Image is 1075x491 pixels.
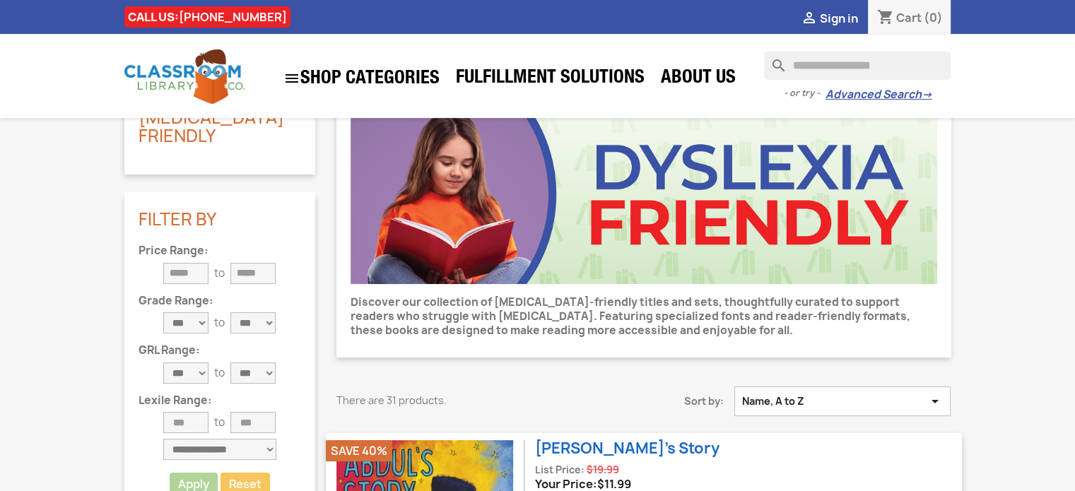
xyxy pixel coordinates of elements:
[734,386,951,416] button: Sort by selection
[124,49,245,104] img: Classroom Library Company
[535,438,719,459] a: [PERSON_NAME]'s Story
[276,63,447,94] a: SHOP CATEGORIES
[923,10,942,25] span: (0)
[139,245,301,257] p: Price Range:
[214,266,225,280] p: to
[764,52,951,80] input: Search
[214,316,225,330] p: to
[535,477,962,491] div: Your Price:
[895,10,921,25] span: Cart
[139,105,284,148] a: [MEDICAL_DATA] Friendly
[800,11,857,26] a:  Sign in
[124,6,290,28] div: CALL US:
[283,70,300,87] i: 
[179,9,287,25] a: [PHONE_NUMBER]
[326,440,392,461] li: Save 40%
[654,65,743,93] a: About Us
[336,394,580,408] p: There are 31 products.
[139,395,301,407] p: Lexile Range:
[921,88,932,102] span: →
[351,105,937,284] img: CLC_Dyslexia.jpg
[825,88,932,102] a: Advanced Search→
[351,295,937,338] p: Discover our collection of [MEDICAL_DATA]-friendly titles and sets, thoughtfully curated to suppo...
[819,11,857,26] span: Sign in
[214,366,225,380] p: to
[783,86,825,100] span: - or try -
[764,52,781,69] i: search
[535,463,585,476] span: List Price:
[601,394,735,408] span: Sort by:
[876,10,893,27] i: shopping_cart
[139,345,301,357] p: GRL Range:
[139,295,301,307] p: Grade Range:
[139,210,301,228] p: Filter By
[449,65,652,93] a: Fulfillment Solutions
[800,11,817,28] i: 
[587,463,619,477] span: Regular price
[926,394,943,408] i: 
[214,415,225,430] p: to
